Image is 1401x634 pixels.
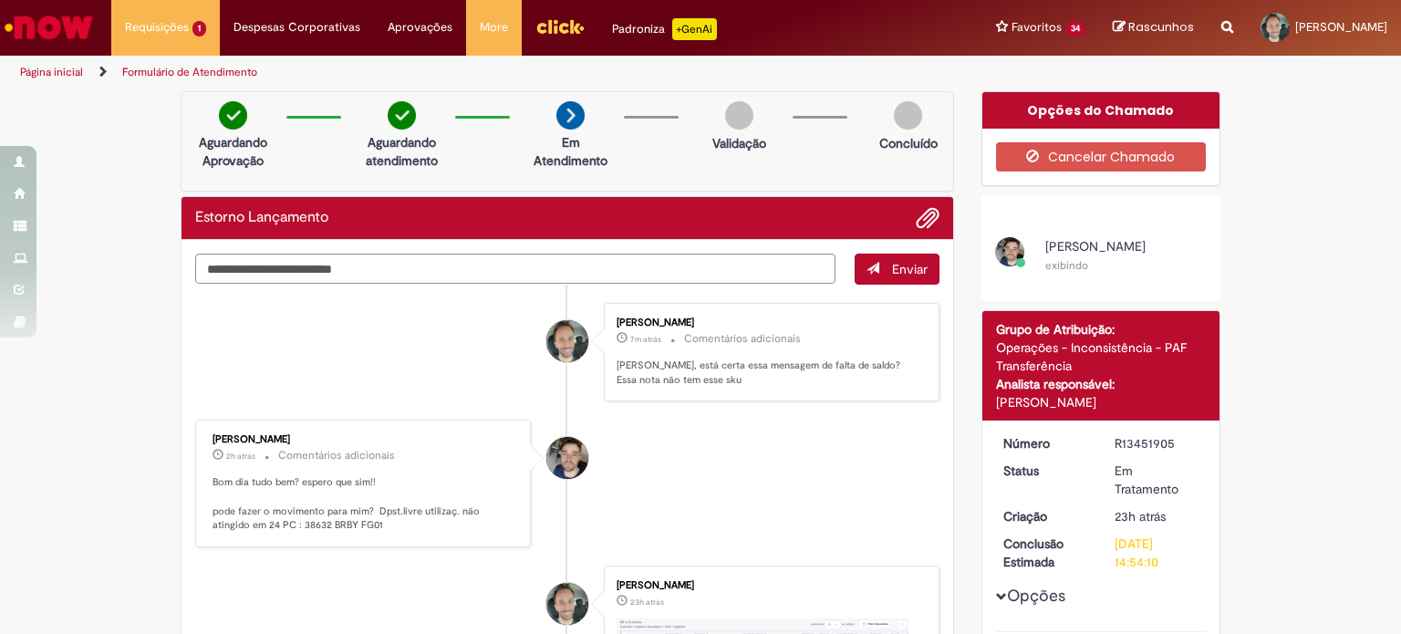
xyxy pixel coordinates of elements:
time: 27/08/2025 11:29:51 [630,597,664,608]
time: 28/08/2025 08:11:04 [226,451,255,462]
ul: Trilhas de página [14,56,920,89]
button: Adicionar anexos [916,206,939,230]
dt: Conclusão Estimada [990,535,1102,571]
a: Página inicial [20,65,83,79]
dt: Criação [990,507,1102,525]
small: exibindo [1045,258,1088,273]
span: Requisições [125,18,189,36]
time: 28/08/2025 10:23:51 [630,334,661,345]
span: Enviar [892,261,928,277]
h2: Estorno Lançamento Histórico de tíquete [195,210,328,226]
div: Padroniza [612,18,717,40]
p: +GenAi [672,18,717,40]
div: Operações - Inconsistência - PAF Transferência [996,338,1207,375]
div: [PERSON_NAME] [617,580,920,591]
div: Analista responsável: [996,375,1207,393]
span: [PERSON_NAME] [1045,238,1146,255]
div: undefined Online [546,437,588,479]
div: [DATE] 14:54:10 [1115,535,1199,571]
textarea: Digite sua mensagem aqui... [195,254,835,285]
img: arrow-next.png [556,101,585,130]
img: ServiceNow [2,9,96,46]
div: [PERSON_NAME] [996,393,1207,411]
span: 1 [192,21,206,36]
button: Enviar [855,254,939,285]
p: Em Atendimento [526,133,615,170]
p: Concluído [879,134,938,152]
time: 27/08/2025 11:30:15 [1115,508,1166,525]
div: Diogo Furlanetti Carvalho [546,583,588,625]
div: Opções do Chamado [982,92,1220,129]
img: img-circle-grey.png [894,101,922,130]
a: Rascunhos [1113,19,1194,36]
p: Bom dia tudo bem? espero que sim!! pode fazer o movimento para mim? Dpst.livre utilizaç. não atin... [213,475,516,533]
div: R13451905 [1115,434,1199,452]
p: [PERSON_NAME], está certa essa mensagem de falta de saldo? Essa nota não tem esse sku [617,359,920,387]
span: Rascunhos [1128,18,1194,36]
div: [PERSON_NAME] [213,434,516,445]
span: 2h atrás [226,451,255,462]
div: [PERSON_NAME] [617,317,920,328]
p: Aguardando atendimento [358,133,446,170]
p: Aguardando Aprovação [189,133,277,170]
span: Favoritos [1012,18,1062,36]
img: click_logo_yellow_360x200.png [535,13,585,40]
div: Em Tratamento [1115,462,1199,498]
span: More [480,18,508,36]
small: Comentários adicionais [278,448,395,463]
img: check-circle-green.png [388,101,416,130]
div: Grupo de Atribuição: [996,320,1207,338]
dt: Status [990,462,1102,480]
img: check-circle-green.png [219,101,247,130]
div: Diogo Furlanetti Carvalho [546,320,588,362]
span: [PERSON_NAME] [1295,19,1387,35]
span: 7m atrás [630,334,661,345]
div: 27/08/2025 11:30:15 [1115,507,1199,525]
span: Despesas Corporativas [233,18,360,36]
a: Formulário de Atendimento [122,65,257,79]
span: 23h atrás [1115,508,1166,525]
span: Aprovações [388,18,452,36]
button: Cancelar Chamado [996,142,1207,171]
dt: Número [990,434,1102,452]
img: img-circle-grey.png [725,101,753,130]
p: Validação [712,134,766,152]
span: 34 [1065,21,1085,36]
small: Comentários adicionais [684,331,801,347]
span: 23h atrás [630,597,664,608]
